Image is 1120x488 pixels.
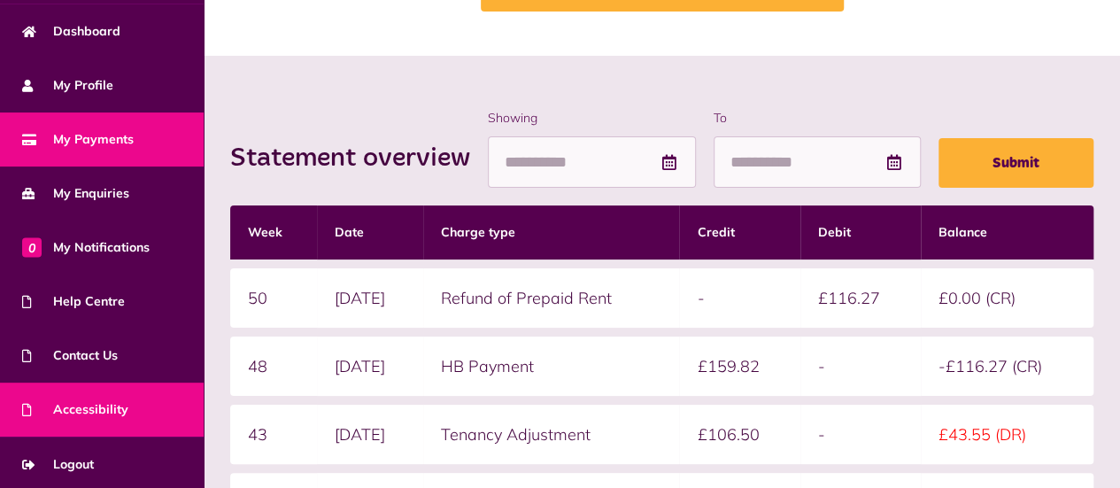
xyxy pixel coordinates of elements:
[230,143,488,174] h2: Statement overview
[22,237,42,257] span: 0
[488,109,696,128] label: Showing
[714,109,922,128] label: To
[22,130,134,149] span: My Payments
[22,76,113,95] span: My Profile
[317,205,423,259] th: Date
[317,337,423,396] td: [DATE]
[423,405,679,464] td: Tenancy Adjustment
[22,455,94,474] span: Logout
[423,337,679,396] td: HB Payment
[230,405,317,464] td: 43
[921,205,1093,259] th: Balance
[22,292,125,311] span: Help Centre
[423,268,679,328] td: Refund of Prepaid Rent
[22,184,129,203] span: My Enquiries
[230,268,317,328] td: 50
[317,268,423,328] td: [DATE]
[938,138,1093,188] button: Submit
[921,337,1093,396] td: -£116.27 (CR)
[230,337,317,396] td: 48
[800,337,921,396] td: -
[22,346,118,365] span: Contact Us
[22,22,120,41] span: Dashboard
[679,405,799,464] td: £106.50
[423,205,679,259] th: Charge type
[800,268,921,328] td: £116.27
[921,405,1093,464] td: £43.55 (DR)
[679,337,799,396] td: £159.82
[679,205,799,259] th: Credit
[800,205,921,259] th: Debit
[230,205,317,259] th: Week
[22,238,150,257] span: My Notifications
[679,268,799,328] td: -
[317,405,423,464] td: [DATE]
[921,268,1093,328] td: £0.00 (CR)
[22,400,128,419] span: Accessibility
[800,405,921,464] td: -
